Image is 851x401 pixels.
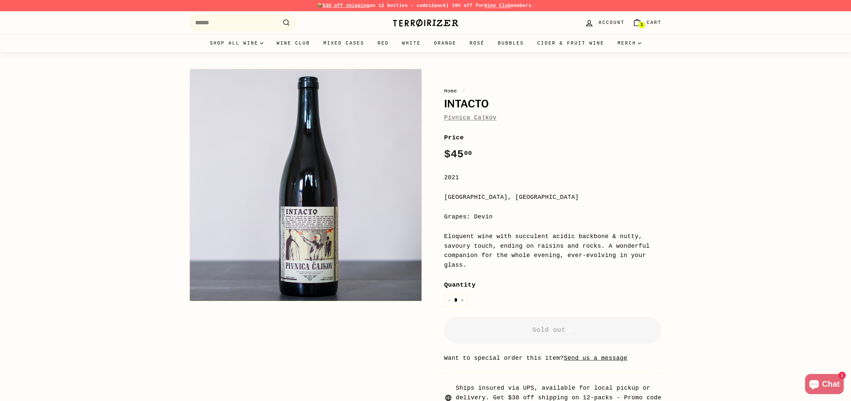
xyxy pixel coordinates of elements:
a: Home [444,88,457,94]
a: Orange [427,34,463,52]
a: Red [371,34,396,52]
span: 1 [641,23,643,27]
a: White [396,34,427,52]
div: [GEOGRAPHIC_DATA], [GEOGRAPHIC_DATA] [444,193,662,202]
a: Cider & Fruit Wine [531,34,611,52]
div: Eloquent wine with succulent acidic backbone & nutty, savoury touch, ending on raisins and rocks.... [444,232,662,270]
a: Account [581,13,629,33]
summary: Shop all wine [203,34,270,52]
span: $45 [444,148,472,161]
a: Wine Club [484,3,511,8]
inbox-online-store-chat: Shopify online store chat [803,374,846,396]
img: Intacto [190,69,422,301]
div: Primary [176,34,675,52]
a: Bubbles [491,34,531,52]
h1: Intacto [444,98,662,110]
label: Price [444,133,662,143]
button: Reduce item quantity by one [444,293,454,307]
a: Send us a message [564,355,627,361]
a: Wine Club [270,34,317,52]
summary: Merch [611,34,648,52]
span: Sold out [532,326,573,334]
button: Sold out [444,317,662,343]
div: 2021 [444,173,662,183]
label: Quantity [444,280,662,290]
a: Rosé [463,34,491,52]
span: Cart [647,19,662,26]
p: 📦 on 12 bottles - code | 10% off for members. [189,2,662,9]
a: Mixed Cases [317,34,371,52]
input: quantity [444,293,467,307]
button: Increase item quantity by one [457,293,467,307]
a: Pivnica Cajkov [444,114,497,121]
span: $30 off shipping [322,3,370,8]
span: Account [599,19,625,26]
strong: 12pack [428,3,446,8]
li: Want to special order this item? [444,353,662,363]
sup: 00 [464,150,472,157]
div: Grapes: Devín [444,212,662,222]
span: / [460,88,467,94]
nav: breadcrumbs [444,87,662,95]
a: Cart [629,13,666,33]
